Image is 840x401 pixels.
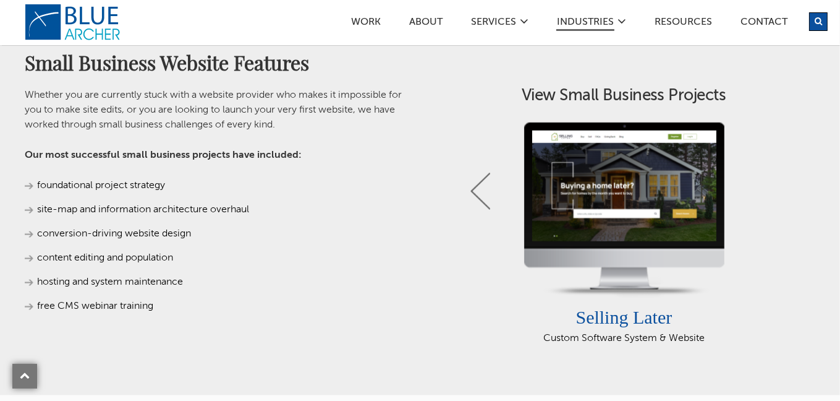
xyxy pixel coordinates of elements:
[409,17,443,30] a: ABOUT
[25,226,408,241] li: conversion-driving website design
[470,173,490,210] a: Previous
[25,202,408,217] li: site-map and information architecture overhaul
[740,17,788,30] a: Contact
[433,331,816,346] div: Custom Software System & Website
[654,17,713,30] a: Resources
[25,178,408,193] li: foundational project strategy
[25,53,408,72] h2: Small Business Website Features
[576,307,672,327] a: Selling Later
[470,17,517,30] a: SERVICES
[433,88,816,104] h3: View Small Business Projects
[25,299,408,314] li: free CMS webinar training
[25,275,408,290] li: hosting and system maintenance
[556,17,614,31] a: Industries
[25,4,124,41] a: logo
[25,150,302,160] strong: Our most successful small business projects have included:
[350,17,381,30] a: Work
[25,251,408,265] li: content editing and population
[25,88,408,132] p: Whether you are currently stuck with a website provider who makes it impossible for you to make s...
